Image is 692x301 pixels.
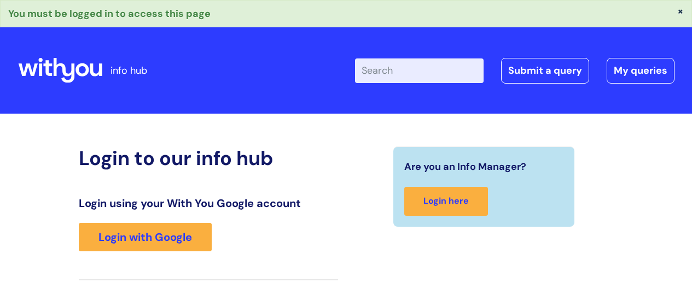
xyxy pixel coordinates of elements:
[111,62,147,79] p: info hub
[501,58,589,83] a: Submit a query
[404,187,488,216] a: Login here
[404,158,526,175] span: Are you an Info Manager?
[79,146,338,170] h2: Login to our info hub
[607,58,674,83] a: My queries
[79,223,212,251] a: Login with Google
[677,6,684,16] button: ×
[79,197,338,210] h3: Login using your With You Google account
[355,58,484,82] input: Search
